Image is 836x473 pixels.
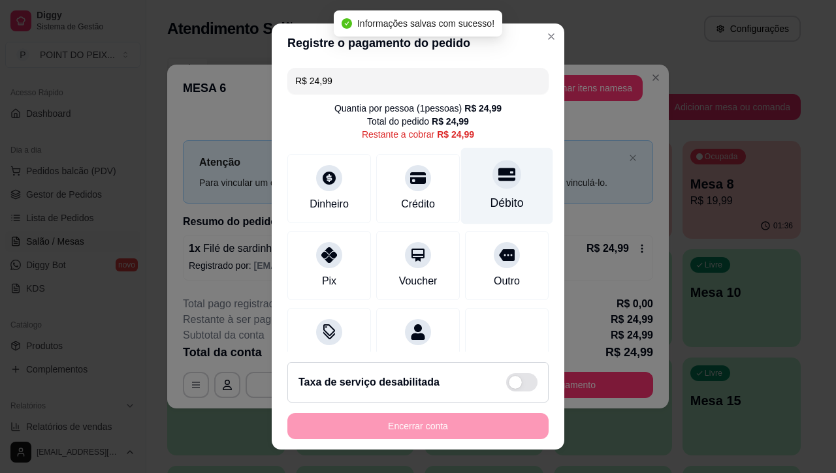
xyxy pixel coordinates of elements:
[295,68,541,94] input: Ex.: hambúrguer de cordeiro
[399,273,438,289] div: Voucher
[367,115,469,128] div: Total do pedido
[357,18,494,29] span: Informações salvas com sucesso!
[362,128,474,141] div: Restante a cobrar
[432,115,469,128] div: R$ 24,99
[307,350,351,366] div: Desconto
[490,194,524,211] div: Débito
[541,26,562,47] button: Close
[494,273,520,289] div: Outro
[322,273,336,289] div: Pix
[310,196,349,212] div: Dinheiro
[334,102,502,115] div: Quantia por pessoa ( 1 pessoas)
[437,128,474,141] div: R$ 24,99
[342,18,352,29] span: check-circle
[464,102,502,115] div: R$ 24,99
[272,23,564,63] header: Registre o pagamento do pedido
[298,374,440,390] h2: Taxa de serviço desabilitada
[389,350,447,366] div: Dividir conta
[401,196,435,212] div: Crédito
